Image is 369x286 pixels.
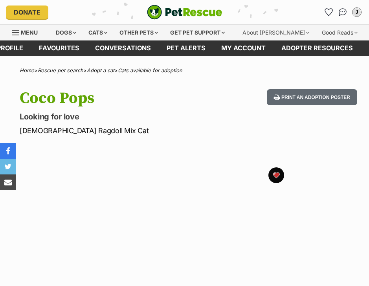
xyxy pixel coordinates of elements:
div: Get pet support [165,25,230,40]
a: Menu [12,25,43,39]
p: [DEMOGRAPHIC_DATA] Ragdoll Mix Cat [20,125,227,136]
img: chat-41dd97257d64d25036548639549fe6c8038ab92f7586957e7f3b1b290dea8141.svg [339,8,347,16]
p: Looking for love [20,111,227,122]
a: Pet alerts [159,40,213,56]
div: About [PERSON_NAME] [237,25,315,40]
a: Favourites [322,6,335,18]
a: Favourites [31,40,87,56]
a: Conversations [336,6,349,18]
button: Print an adoption poster [267,89,357,105]
img: logo-cat-932fe2b9b8326f06289b0f2fb663e598f794de774fb13d1741a6617ecf9a85b4.svg [147,5,222,20]
div: Cats [83,25,113,40]
a: Donate [6,5,48,19]
a: Rescue pet search [38,67,83,73]
a: Cats available for adoption [118,67,182,73]
h1: Coco Pops [20,89,227,107]
ul: Account quick links [322,6,363,18]
div: Other pets [114,25,163,40]
a: conversations [87,40,159,56]
button: My account [351,6,363,18]
button: favourite [268,167,284,183]
div: Dogs [50,25,82,40]
a: Home [20,67,34,73]
div: J [353,8,361,16]
a: My account [213,40,274,56]
div: Good Reads [316,25,363,40]
span: Menu [21,29,38,36]
a: Adopter resources [274,40,361,56]
a: Adopt a cat [87,67,114,73]
a: PetRescue [147,5,222,20]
